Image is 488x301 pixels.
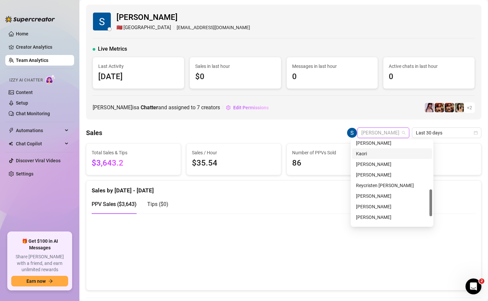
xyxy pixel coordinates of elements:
[352,191,432,201] div: Tia Rocky
[195,71,276,83] span: $0
[48,279,53,283] span: arrow-right
[292,149,376,156] span: Number of PPVs Sold
[92,157,175,170] span: $3,643.2
[16,158,61,163] a: Discover Viral Videos
[392,157,476,170] span: 47
[352,138,432,148] div: Taylor Bloxam
[141,104,158,111] b: Chatter
[356,150,428,157] div: Kaori
[435,103,444,112] img: Oxillery
[467,104,472,111] span: + 2
[9,77,43,83] span: Izzy AI Chatter
[352,170,432,180] div: Meg Stone
[116,24,250,32] div: [EMAIL_ADDRESS][DOMAIN_NAME]
[352,180,432,191] div: Reycristen Celina Ladra
[192,149,276,156] span: Sales / Hour
[195,63,276,70] span: Sales in last hour
[45,75,56,84] img: AI Chatter
[92,201,137,207] span: PPV Sales ( $3,643 )
[356,139,428,147] div: [PERSON_NAME]
[86,128,102,137] h4: Sales
[16,31,28,36] a: Home
[16,100,28,106] a: Setup
[98,63,179,70] span: Last Activity
[9,128,14,133] span: thunderbolt
[352,148,432,159] div: Kaori
[9,141,13,146] img: Chat Copilot
[389,71,469,83] span: 0
[116,11,250,24] span: [PERSON_NAME]
[92,149,175,156] span: Total Sales & Tips
[361,128,405,138] span: Soufiane Boudadour
[356,224,428,231] div: [PERSON_NAME]
[5,16,55,23] img: logo-BBDzfeDw.svg
[425,103,434,112] img: cyber
[347,128,357,138] img: Soufiane Boudadour
[123,24,171,32] span: [GEOGRAPHIC_DATA]
[479,278,484,284] span: 2
[226,105,231,110] span: setting
[98,45,127,53] span: Live Metrics
[352,201,432,212] div: Aadya
[92,181,476,195] div: Sales by [DATE] - [DATE]
[16,138,63,149] span: Chat Copilot
[116,24,123,32] span: 🇲🇦
[356,171,428,178] div: [PERSON_NAME]
[16,90,33,95] a: Content
[292,157,376,170] span: 86
[197,104,200,111] span: 7
[445,103,454,112] img: OxilleryOF
[16,125,63,136] span: Automations
[16,42,69,52] a: Creator Analytics
[93,103,220,112] span: [PERSON_NAME] is a and assigned to creators
[192,157,276,170] span: $35.54
[466,278,481,294] iframe: Intercom live chat
[233,105,269,110] span: Edit Permissions
[352,159,432,170] div: Jm Sayas
[416,128,477,138] span: Last 30 days
[11,254,68,273] span: Share [PERSON_NAME] with a friend, and earn unlimited rewards
[352,212,432,223] div: Rodrigo Silva
[356,203,428,210] div: [PERSON_NAME]
[93,13,111,30] img: Soufiane Boudadour
[11,276,68,286] button: Earn nowarrow-right
[352,223,432,233] div: Julia
[98,71,179,83] span: [DATE]
[455,103,464,112] img: Candylion
[356,214,428,221] div: [PERSON_NAME]
[16,58,48,63] a: Team Analytics
[292,63,373,70] span: Messages in last hour
[226,102,269,113] button: Edit Permissions
[389,63,469,70] span: Active chats in last hour
[356,182,428,189] div: Reycristen [PERSON_NAME]
[11,238,68,251] span: 🎁 Get $100 in AI Messages
[147,201,168,207] span: Tips ( $0 )
[474,131,478,135] span: calendar
[356,161,428,168] div: [PERSON_NAME]
[26,278,46,284] span: Earn now
[16,171,33,176] a: Settings
[392,149,476,156] span: Chats with sales
[356,192,428,200] div: [PERSON_NAME]
[292,71,373,83] span: 0
[16,111,50,116] a: Chat Monitoring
